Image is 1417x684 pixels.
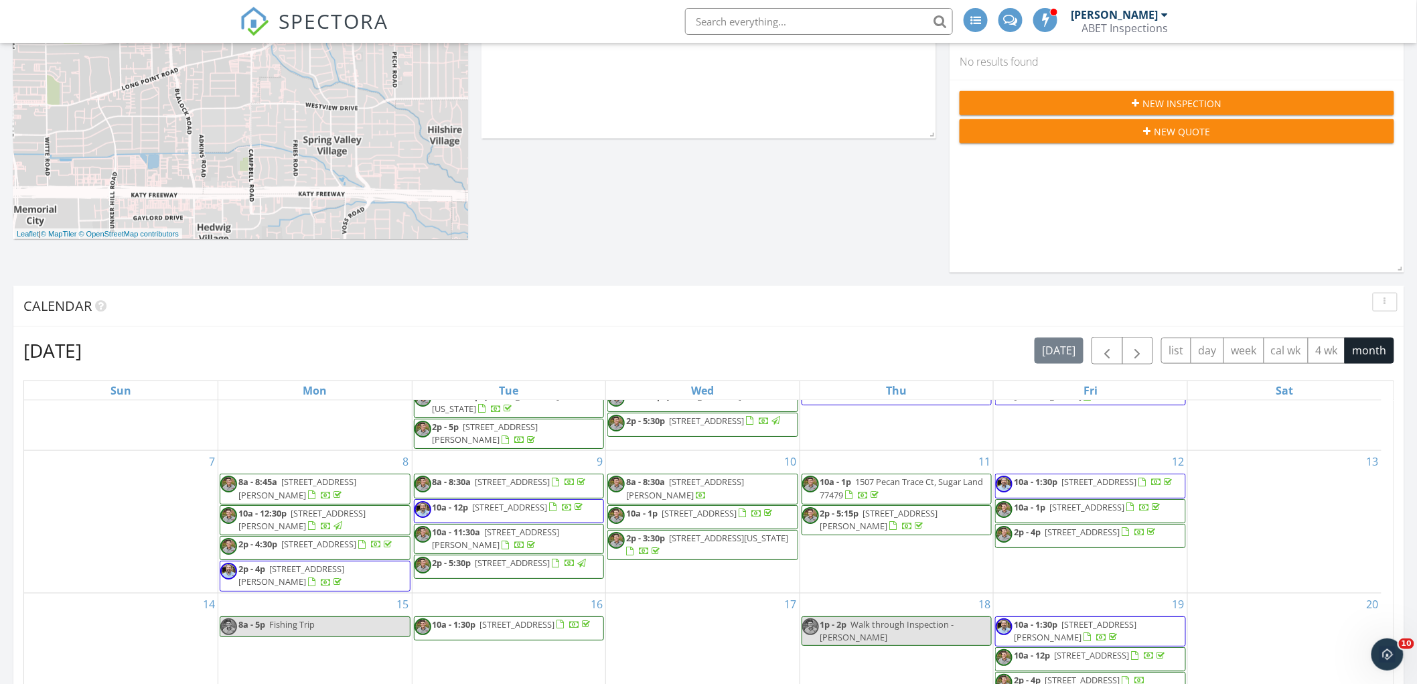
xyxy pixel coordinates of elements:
span: 1507 Pecan Trace Ct, Sugar Land 77479 [820,476,984,500]
td: Go to September 7, 2025 [24,451,218,593]
img: austin_hs.png [415,476,431,492]
img: austin_hs.png [415,526,431,543]
a: SPECTORA [240,18,388,46]
img: austin_hs.png [608,507,625,524]
a: 10a - 1:30p [STREET_ADDRESS] [1014,476,1175,488]
button: Previous month [1092,337,1123,364]
a: 2p - 5p [STREET_ADDRESS][PERSON_NAME] [433,421,538,446]
button: [DATE] [1035,338,1084,364]
span: New Inspection [1143,96,1222,111]
img: austin_hs.png [802,618,819,635]
span: [STREET_ADDRESS] [475,476,550,488]
a: 10a - 11:30a [STREET_ADDRESS][PERSON_NAME] [433,526,560,551]
img: austin_hs.png [996,526,1013,543]
img: austin_hs.png [415,557,431,573]
a: 2p - 5:15p [STREET_ADDRESS][PERSON_NAME] [802,505,992,535]
span: [STREET_ADDRESS] [669,415,744,427]
span: 2p - 4p [238,563,265,575]
span: [STREET_ADDRESS] [1049,501,1124,513]
button: New Inspection [960,91,1394,115]
a: 10a - 1p 1507 Pecan Trace Ct, Sugar Land 77479 [820,476,984,500]
a: 10a - 12p [STREET_ADDRESS] [433,501,586,513]
a: Leaflet [17,230,39,238]
img: austin_hs.png [220,476,237,492]
a: 10a - 12p [STREET_ADDRESS] [414,499,605,523]
div: ABET Inspections [1082,21,1169,35]
span: 10a - 11:30a [433,526,481,538]
a: Go to September 18, 2025 [976,594,993,615]
span: [STREET_ADDRESS] [281,538,356,550]
button: Next month [1122,337,1154,364]
input: Search everything... [685,8,953,35]
a: Go to September 12, 2025 [1170,451,1187,472]
span: [STREET_ADDRESS] [666,390,741,402]
a: 2p - 5:30p [STREET_ADDRESS] [607,413,798,437]
span: 2p - 5:15p [820,507,859,519]
a: Go to September 10, 2025 [782,451,800,472]
img: austin_hs.png [802,507,819,524]
span: 10a - 12p [626,390,662,402]
span: [STREET_ADDRESS] [1054,649,1129,661]
span: 8a - 5p [238,618,265,630]
img: austin_hs.png [220,618,237,635]
iframe: Intercom live chat [1371,638,1404,671]
a: 10a - 12p [STREET_ADDRESS] [995,647,1186,671]
a: 8a - 8:30a [STREET_ADDRESS] [414,474,605,498]
span: [STREET_ADDRESS][PERSON_NAME] [820,507,938,532]
img: austin_hs.png [996,501,1013,518]
a: 10a - 1p [STREET_ADDRESS] [1014,501,1163,513]
td: Go to September 8, 2025 [218,451,413,593]
a: 2p - 4p [STREET_ADDRESS] [1014,526,1158,538]
a: 10a - 1:30p [STREET_ADDRESS] [414,616,605,640]
a: Go to September 13, 2025 [1364,451,1382,472]
span: 1p - 2p [820,618,847,630]
button: New Quote [960,119,1394,143]
a: 8a - 8:30a [STREET_ADDRESS] [433,476,589,488]
img: eric_hs.png [996,476,1013,492]
a: Friday [1081,381,1100,400]
span: 10a - 1:30p [1014,618,1057,630]
img: austin_hs.png [802,476,819,492]
a: Wednesday [688,381,717,400]
a: 2p - 4p [STREET_ADDRESS] [995,524,1186,548]
img: austin_hs.png [415,618,431,635]
span: [STREET_ADDRESS][PERSON_NAME] [1014,618,1136,643]
span: Fishing Trip [269,618,315,630]
span: 2p - 5p [433,421,459,433]
a: Saturday [1273,381,1296,400]
a: 2p - 5:15p [STREET_ADDRESS][PERSON_NAME] [820,507,938,532]
span: New Quote [1154,125,1211,139]
a: 10a - 12p [STREET_ADDRESS] [626,390,779,402]
span: 8a - 8:30a [433,476,471,488]
button: list [1161,338,1191,364]
a: 10a - 1:30p [STREET_ADDRESS] [995,474,1186,498]
a: 10a - 1:30p [STREET_ADDRESS] [433,618,593,630]
a: Sunday [108,381,134,400]
h2: [DATE] [23,337,82,364]
a: 2p - 4p [STREET_ADDRESS][PERSON_NAME] [220,561,411,591]
span: 10a - 1:30p [1014,476,1057,488]
a: 10a - 1p 1507 Pecan Trace Ct, Sugar Land 77479 [802,474,992,504]
div: No results found [950,44,1404,80]
img: eric_hs.png [996,618,1013,635]
a: Go to September 15, 2025 [394,594,412,615]
a: 2p - 5:30p [STREET_ADDRESS] [626,415,782,427]
div: | [13,228,182,240]
span: 2p - 3:30p [626,532,665,544]
td: Go to September 9, 2025 [412,451,606,593]
a: 10a - 1p [STREET_ADDRESS] [995,499,1186,523]
td: Go to September 10, 2025 [606,451,800,593]
img: austin_hs.png [220,507,237,524]
span: [STREET_ADDRESS][PERSON_NAME] [238,476,356,500]
a: 8a - 8:30a [STREET_ADDRESS][PERSON_NAME] [626,476,744,500]
span: 10a - 1p [1014,501,1045,513]
span: 8a - 8:45a [238,476,277,488]
a: © MapTiler [41,230,77,238]
img: eric_hs.png [415,501,431,518]
a: 2p - 3:30p [STREET_ADDRESS][US_STATE] [626,532,788,557]
a: 2p - 5:30p [STREET_ADDRESS] [433,557,589,569]
span: SPECTORA [279,7,388,35]
a: 10a - 12:30p [STREET_ADDRESS][PERSON_NAME] [220,505,411,535]
img: austin_hs.png [608,476,625,492]
button: month [1345,338,1394,364]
